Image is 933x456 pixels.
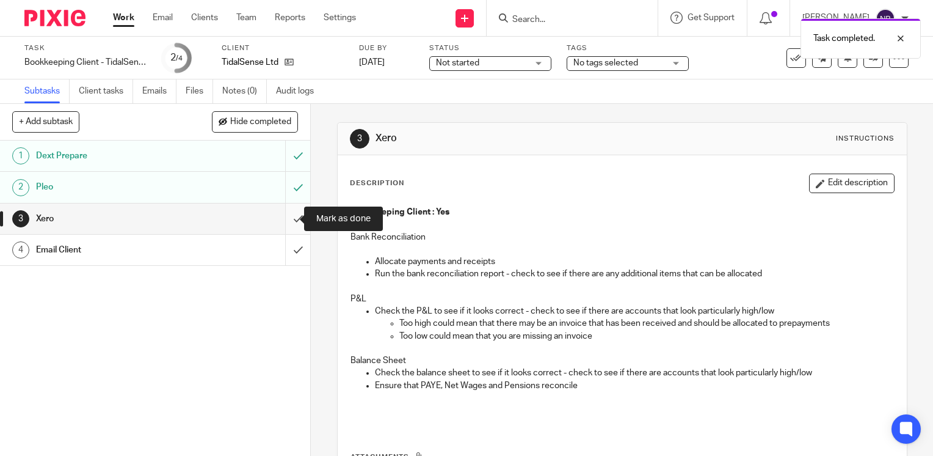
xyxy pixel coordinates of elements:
[836,134,895,144] div: Instructions
[36,178,194,196] h1: Pleo
[376,132,648,145] h1: Xero
[375,268,894,280] p: Run the bank reconciliation report - check to see if there are any additional items that can be a...
[324,12,356,24] a: Settings
[24,43,147,53] label: Task
[24,79,70,103] a: Subtasks
[222,79,267,103] a: Notes (0)
[230,117,291,127] span: Hide completed
[142,79,176,103] a: Emails
[573,59,638,67] span: No tags selected
[813,32,875,45] p: Task completed.
[275,12,305,24] a: Reports
[350,129,369,149] div: 3
[375,380,894,392] p: Ensure that PAYE, Net Wages and Pensions reconcile
[113,12,134,24] a: Work
[375,367,894,379] p: Check the balance sheet to see if it looks correct - check to see if there are accounts that look...
[809,174,895,193] button: Edit description
[236,12,256,24] a: Team
[36,210,194,228] h1: Xero
[212,111,298,132] button: Hide completed
[876,9,895,28] img: svg%3E
[375,305,894,317] p: Check the P&L to see if it looks correct - check to see if there are accounts that look particula...
[399,317,894,329] p: Too high could mean that there may be an invoice that has been received and should be allocated t...
[350,293,894,305] p: P&L
[399,330,894,342] p: Too low could mean that you are missing an invoice
[222,56,278,68] p: TidalSense Ltd
[24,10,85,26] img: Pixie
[276,79,323,103] a: Audit logs
[36,241,194,259] h1: Email Client
[436,59,479,67] span: Not started
[350,208,449,216] strong: Bookkeeping Client : Yes
[186,79,213,103] a: Files
[12,147,29,164] div: 1
[350,178,404,188] p: Description
[359,43,414,53] label: Due by
[222,43,344,53] label: Client
[359,58,385,67] span: [DATE]
[153,12,173,24] a: Email
[12,241,29,259] div: 4
[170,51,183,65] div: 2
[375,256,894,268] p: Allocate payments and receipts
[12,179,29,196] div: 2
[24,56,147,68] div: Bookkeeping Client - TidalSense Ltd
[12,210,29,227] div: 3
[429,43,551,53] label: Status
[12,111,79,132] button: + Add subtask
[191,12,218,24] a: Clients
[36,147,194,165] h1: Dext Prepare
[176,55,183,62] small: /4
[79,79,133,103] a: Client tasks
[350,355,894,367] p: Balance Sheet
[350,231,894,243] p: Bank Reconciliation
